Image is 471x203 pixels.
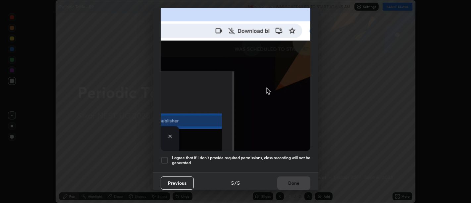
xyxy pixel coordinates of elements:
img: downloads-permission-blocked.gif [161,6,310,151]
h5: I agree that if I don't provide required permissions, class recording will not be generated [172,155,310,166]
h4: / [235,179,236,186]
button: Previous [161,176,194,190]
h4: 5 [231,179,234,186]
h4: 5 [237,179,240,186]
